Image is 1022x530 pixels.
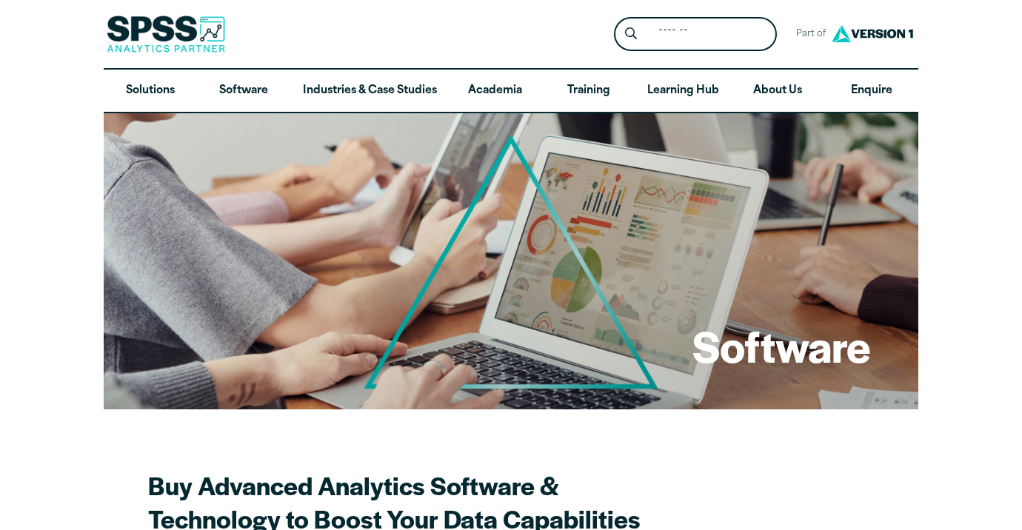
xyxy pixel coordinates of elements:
[291,70,449,113] a: Industries & Case Studies
[618,21,645,48] button: Search magnifying glass icon
[692,317,871,375] h1: Software
[789,24,828,45] span: Part of
[449,70,542,113] a: Academia
[542,70,635,113] a: Training
[104,70,197,113] a: Solutions
[828,20,917,47] img: Version1 Logo
[731,70,824,113] a: About Us
[825,70,918,113] a: Enquire
[197,70,290,113] a: Software
[614,17,777,52] form: Site Header Search Form
[625,27,637,40] svg: Search magnifying glass icon
[107,16,225,53] img: SPSS Analytics Partner
[104,70,918,113] nav: Desktop version of site main menu
[635,70,731,113] a: Learning Hub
